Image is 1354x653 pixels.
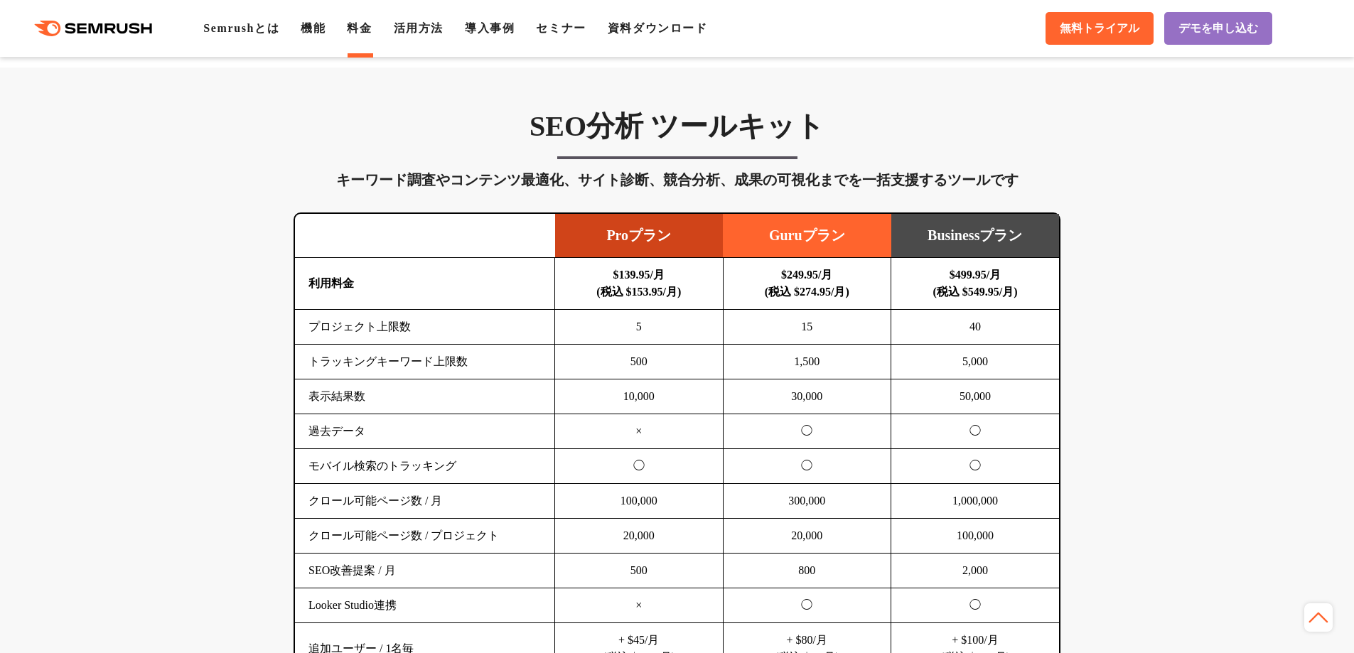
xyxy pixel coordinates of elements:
a: 無料トライアル [1046,12,1154,45]
a: 料金 [347,22,372,34]
a: 機能 [301,22,326,34]
td: 30,000 [723,379,891,414]
b: $249.95/月 (税込 $274.95/月) [765,269,849,298]
td: ◯ [723,449,891,484]
b: 利用料金 [308,277,354,289]
b: $139.95/月 (税込 $153.95/月) [596,269,681,298]
td: 100,000 [555,484,724,519]
td: 500 [555,345,724,379]
td: Guruプラン [723,214,891,258]
td: 50,000 [891,379,1060,414]
a: 導入事例 [465,22,515,34]
td: 1,000,000 [891,484,1060,519]
td: × [555,588,724,623]
td: 表示結果数 [295,379,555,414]
td: 20,000 [723,519,891,554]
td: ◯ [555,449,724,484]
td: 40 [891,310,1060,345]
td: Looker Studio連携 [295,588,555,623]
td: Businessプラン [891,214,1060,258]
td: 5 [555,310,724,345]
td: 過去データ [295,414,555,449]
td: トラッキングキーワード上限数 [295,345,555,379]
td: ◯ [891,588,1060,623]
td: 100,000 [891,519,1060,554]
td: × [555,414,724,449]
div: キーワード調査やコンテンツ最適化、サイト診断、競合分析、成果の可視化までを一括支援するツールです [294,168,1060,191]
td: クロール可能ページ数 / 月 [295,484,555,519]
td: ◯ [891,414,1060,449]
a: セミナー [536,22,586,34]
a: 資料ダウンロード [608,22,708,34]
td: 15 [723,310,891,345]
td: 2,000 [891,554,1060,588]
td: 5,000 [891,345,1060,379]
td: 20,000 [555,519,724,554]
td: 1,500 [723,345,891,379]
a: 活用方法 [394,22,444,34]
span: 無料トライアル [1060,21,1139,36]
td: ◯ [723,414,891,449]
td: 10,000 [555,379,724,414]
b: $499.95/月 (税込 $549.95/月) [933,269,1017,298]
td: Proプラン [555,214,724,258]
td: プロジェクト上限数 [295,310,555,345]
span: デモを申し込む [1178,21,1258,36]
a: デモを申し込む [1164,12,1272,45]
td: モバイル検索のトラッキング [295,449,555,484]
h3: SEO分析 ツールキット [294,109,1060,144]
td: クロール可能ページ数 / プロジェクト [295,519,555,554]
td: ◯ [891,449,1060,484]
td: 500 [555,554,724,588]
td: ◯ [723,588,891,623]
td: 300,000 [723,484,891,519]
a: Semrushとは [203,22,279,34]
td: SEO改善提案 / 月 [295,554,555,588]
td: 800 [723,554,891,588]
